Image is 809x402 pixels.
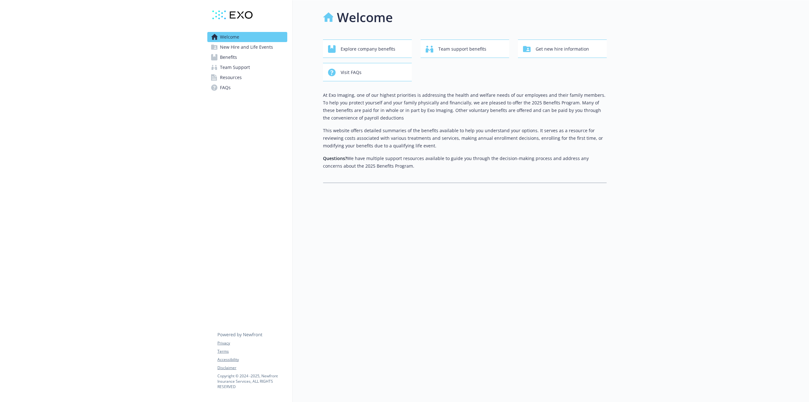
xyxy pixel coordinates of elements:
span: Explore company benefits [341,43,395,55]
a: Resources [207,72,287,83]
a: Benefits [207,52,287,62]
button: Visit FAQs [323,63,412,81]
a: New Hire and Life Events [207,42,287,52]
span: Visit FAQs [341,66,362,78]
span: Team Support [220,62,250,72]
p: This website offers detailed summaries of the benefits available to help you understand your opti... [323,127,607,150]
a: Welcome [207,32,287,42]
span: Get new hire information [536,43,589,55]
span: FAQs [220,83,231,93]
a: Team Support [207,62,287,72]
p: At Exo Imaging, one of our highest priorities is addressing the health and welfare needs of our e... [323,91,607,122]
p: Copyright © 2024 - 2025 , Newfront Insurance Services, ALL RIGHTS RESERVED [217,373,287,389]
span: New Hire and Life Events [220,42,273,52]
span: Welcome [220,32,239,42]
a: Terms [217,349,287,354]
strong: Questions? [323,155,347,161]
a: Privacy [217,340,287,346]
a: Accessibility [217,357,287,362]
span: Resources [220,72,242,83]
h1: Welcome [337,8,393,27]
span: Team support benefits [438,43,486,55]
button: Explore company benefits [323,40,412,58]
span: Benefits [220,52,237,62]
a: Disclaimer [217,365,287,371]
button: Team support benefits [421,40,509,58]
button: Get new hire information [518,40,607,58]
p: We have multiple support resources available to guide you through the decision-making process and... [323,155,607,170]
a: FAQs [207,83,287,93]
